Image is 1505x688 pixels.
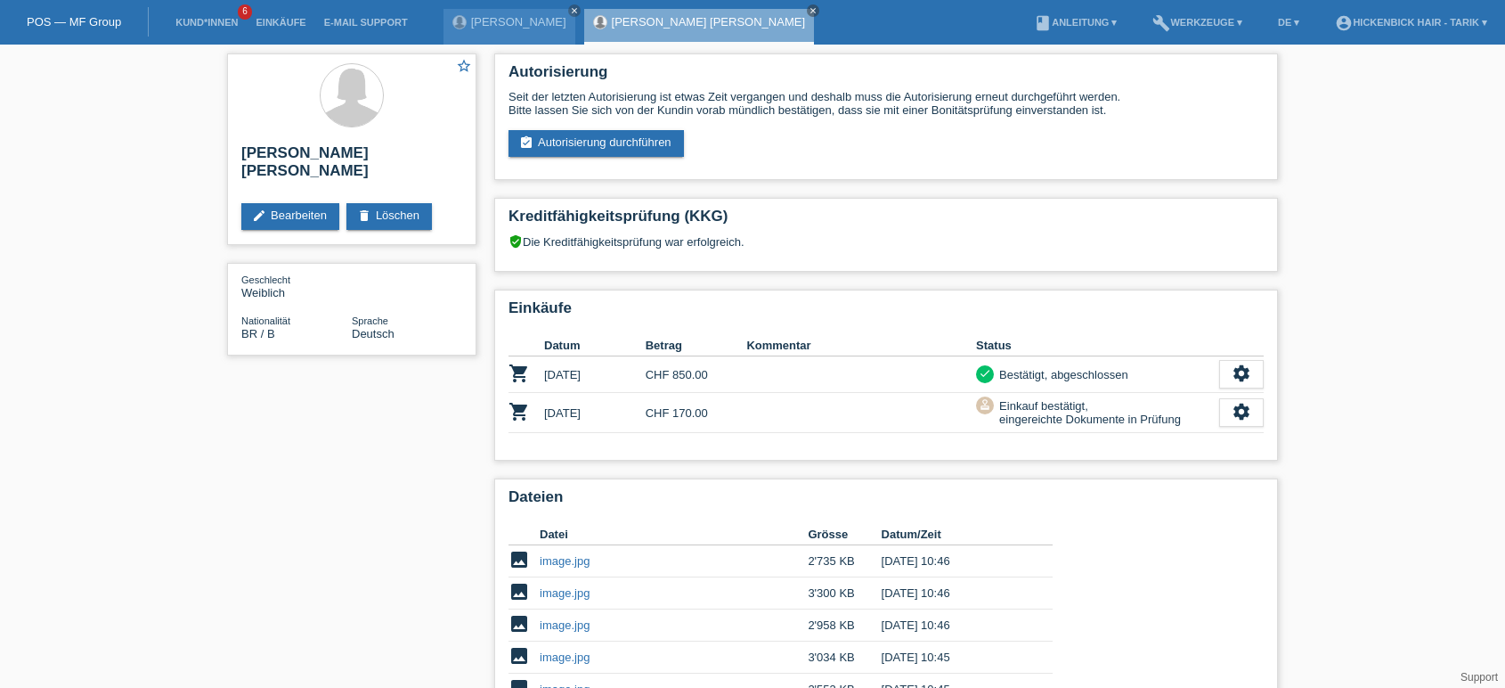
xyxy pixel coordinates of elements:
td: 2'958 KB [808,610,881,642]
td: [DATE] 10:45 [882,642,1028,674]
td: [DATE] 10:46 [882,545,1028,577]
td: [DATE] [544,356,646,393]
i: image [508,613,530,635]
div: Weiblich [241,273,352,299]
i: build [1152,14,1170,32]
a: assignment_turned_inAutorisierung durchführen [508,130,684,157]
i: image [508,549,530,570]
a: [PERSON_NAME] [PERSON_NAME] [612,15,805,29]
a: image.jpg [540,651,590,664]
span: Brasilien / B / 29.11.2021 [241,327,275,340]
i: image [508,581,530,602]
i: verified_user [508,234,523,249]
th: Status [976,335,1219,356]
i: close [809,6,818,15]
div: Bestätigt, abgeschlossen [994,365,1128,384]
td: 3'034 KB [808,642,881,674]
td: [DATE] [544,393,646,433]
a: Einkäufe [247,17,314,28]
i: delete [357,209,371,223]
div: Einkauf bestätigt, eingereichte Dokumente in Prüfung [994,397,1181,429]
i: close [570,6,579,15]
a: Kund*innen [167,17,247,28]
td: CHF 850.00 [646,356,747,393]
i: check [979,367,991,380]
a: E-Mail Support [315,17,417,28]
i: settings [1232,364,1251,383]
h2: [PERSON_NAME] [PERSON_NAME] [241,144,462,189]
i: book [1034,14,1052,32]
span: Geschlecht [241,274,290,285]
td: 2'735 KB [808,545,881,577]
th: Datei [540,524,808,545]
h2: Einkäufe [508,299,1264,326]
i: image [508,645,530,667]
i: star_border [456,58,472,74]
span: Deutsch [352,327,395,340]
th: Grösse [808,524,881,545]
i: edit [252,209,266,223]
span: Nationalität [241,315,290,326]
td: CHF 170.00 [646,393,747,433]
a: deleteLöschen [346,203,432,230]
a: close [807,4,819,17]
a: image.jpg [540,618,590,632]
i: POSP00025318 [508,401,530,422]
div: Seit der letzten Autorisierung ist etwas Zeit vergangen und deshalb muss die Autorisierung erneut... [508,90,1264,117]
a: account_circleHickenbick Hair - Tarik ▾ [1326,17,1496,28]
th: Betrag [646,335,747,356]
a: bookAnleitung ▾ [1025,17,1126,28]
i: approval [979,398,991,411]
th: Datum [544,335,646,356]
a: image.jpg [540,586,590,600]
span: 6 [238,4,252,20]
th: Datum/Zeit [882,524,1028,545]
a: image.jpg [540,554,590,568]
span: Sprache [352,315,388,326]
a: editBearbeiten [241,203,339,230]
i: settings [1232,402,1251,422]
h2: Autorisierung [508,63,1264,90]
td: [DATE] 10:46 [882,577,1028,610]
td: 3'300 KB [808,577,881,610]
i: account_circle [1335,14,1353,32]
a: buildWerkzeuge ▾ [1143,17,1251,28]
th: Kommentar [746,335,976,356]
a: close [568,4,581,17]
i: assignment_turned_in [519,135,533,150]
h2: Dateien [508,488,1264,515]
h2: Kreditfähigkeitsprüfung (KKG) [508,208,1264,234]
td: [DATE] 10:46 [882,610,1028,642]
a: Support [1460,671,1498,684]
i: POSP00025306 [508,363,530,384]
a: DE ▾ [1269,17,1308,28]
div: Die Kreditfähigkeitsprüfung war erfolgreich. [508,234,1264,262]
a: [PERSON_NAME] [471,15,566,29]
a: star_border [456,58,472,77]
a: POS — MF Group [27,15,121,29]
